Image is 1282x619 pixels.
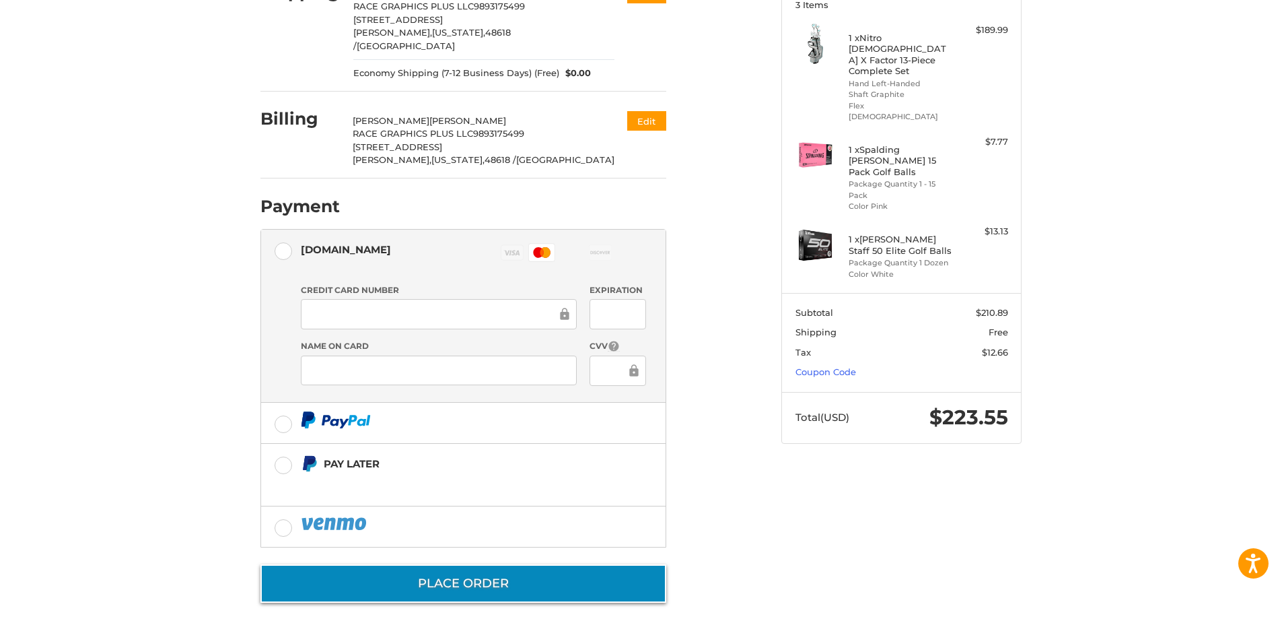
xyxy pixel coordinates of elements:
[260,196,340,217] h2: Payment
[849,201,952,212] li: Color Pink
[795,347,811,358] span: Tax
[849,234,952,256] h4: 1 x [PERSON_NAME] Staff 50 Elite Golf Balls
[301,340,577,352] label: Name on Card
[1171,583,1282,619] iframe: Google Customer Reviews
[590,340,645,353] label: CVV
[849,269,952,280] li: Color White
[516,154,614,165] span: [GEOGRAPHIC_DATA]
[353,27,432,38] span: [PERSON_NAME],
[260,108,339,129] h2: Billing
[473,128,524,139] span: 9893175499
[795,366,856,377] a: Coupon Code
[929,405,1008,430] span: $223.55
[849,178,952,201] li: Package Quantity 1 - 15 Pack
[559,67,592,80] span: $0.00
[260,564,666,603] button: Place Order
[301,412,371,428] img: PayPal icon
[324,453,581,475] div: Pay Later
[849,257,952,269] li: Package Quantity 1 Dozen
[431,154,485,165] span: [US_STATE],
[353,154,431,165] span: [PERSON_NAME],
[301,284,577,296] label: Credit Card Number
[353,14,443,25] span: [STREET_ADDRESS]
[849,32,952,76] h4: 1 x Nitro [DEMOGRAPHIC_DATA] X Factor 13-Piece Complete Set
[795,411,849,424] span: Total (USD)
[795,307,833,318] span: Subtotal
[849,144,952,177] h4: 1 x Spalding [PERSON_NAME] 15 Pack Golf Balls
[474,1,525,11] span: 9893175499
[353,27,511,51] span: 48618 /
[353,128,473,139] span: RACE GRAPHICS PLUS LLC
[353,1,474,11] span: RACE GRAPHICS PLUS LLC
[627,111,666,131] button: Edit
[432,27,485,38] span: [US_STATE],
[301,455,318,472] img: Pay Later icon
[353,141,442,152] span: [STREET_ADDRESS]
[795,327,836,337] span: Shipping
[976,307,1008,318] span: $210.89
[849,78,952,90] li: Hand Left-Handed
[955,135,1008,149] div: $7.77
[982,347,1008,358] span: $12.66
[955,225,1008,238] div: $13.13
[301,515,369,532] img: PayPal icon
[429,115,506,126] span: [PERSON_NAME]
[955,24,1008,37] div: $189.99
[353,67,559,80] span: Economy Shipping (7-12 Business Days) (Free)
[357,40,455,51] span: [GEOGRAPHIC_DATA]
[301,478,582,490] iframe: PayPal Message 1
[485,154,516,165] span: 48618 /
[849,100,952,123] li: Flex [DEMOGRAPHIC_DATA]
[590,284,645,296] label: Expiration
[849,89,952,100] li: Shaft Graphite
[989,327,1008,337] span: Free
[301,238,391,261] div: [DOMAIN_NAME]
[353,115,429,126] span: [PERSON_NAME]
